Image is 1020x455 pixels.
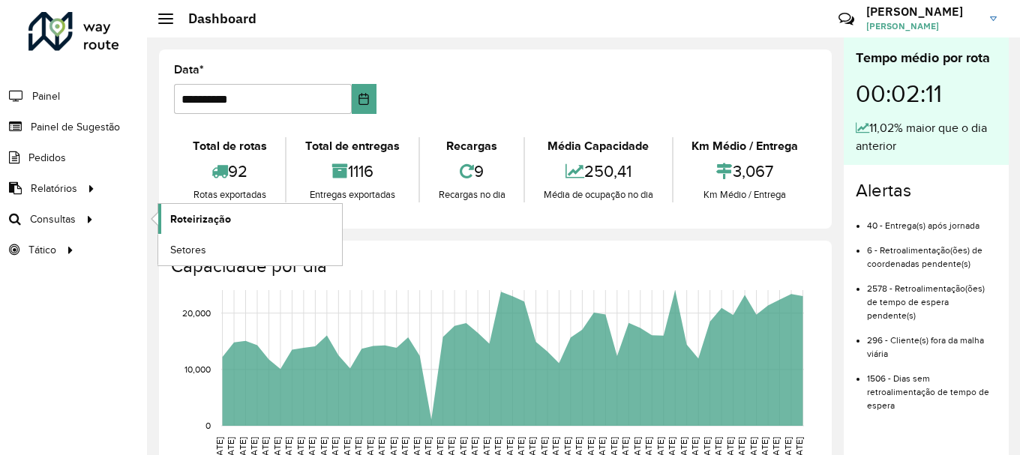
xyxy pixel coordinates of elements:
li: 40 - Entrega(s) após jornada [867,208,997,232]
div: Rotas exportadas [178,187,281,202]
span: Tático [28,242,56,258]
text: 20,000 [182,308,211,318]
a: Roteirização [158,204,342,234]
div: 00:02:11 [856,68,997,119]
span: Pedidos [28,150,66,166]
div: Média de ocupação no dia [529,187,667,202]
div: 3,067 [677,155,813,187]
h4: Capacidade por dia [171,256,817,277]
span: Relatórios [31,181,77,196]
text: 10,000 [184,364,211,374]
div: 11,02% maior que o dia anterior [856,119,997,155]
span: Painel de Sugestão [31,119,120,135]
a: Contato Rápido [830,3,862,35]
a: Setores [158,235,342,265]
div: Entregas exportadas [290,187,414,202]
text: 0 [205,421,211,430]
div: 92 [178,155,281,187]
h3: [PERSON_NAME] [866,4,979,19]
label: Data [174,61,204,79]
span: Painel [32,88,60,104]
div: 1116 [290,155,414,187]
div: Recargas no dia [424,187,520,202]
span: Setores [170,242,206,258]
div: Total de entregas [290,137,414,155]
div: 250,41 [529,155,667,187]
h4: Alertas [856,180,997,202]
button: Choose Date [352,84,376,114]
div: Total de rotas [178,137,281,155]
div: Km Médio / Entrega [677,187,813,202]
div: Tempo médio por rota [856,48,997,68]
span: Roteirização [170,211,231,227]
span: Consultas [30,211,76,227]
div: Média Capacidade [529,137,667,155]
li: 296 - Cliente(s) fora da malha viária [867,322,997,361]
li: 2578 - Retroalimentação(ões) de tempo de espera pendente(s) [867,271,997,322]
li: 6 - Retroalimentação(ões) de coordenadas pendente(s) [867,232,997,271]
span: [PERSON_NAME] [866,19,979,33]
div: Recargas [424,137,520,155]
div: Km Médio / Entrega [677,137,813,155]
div: 9 [424,155,520,187]
h2: Dashboard [173,10,256,27]
li: 1506 - Dias sem retroalimentação de tempo de espera [867,361,997,412]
